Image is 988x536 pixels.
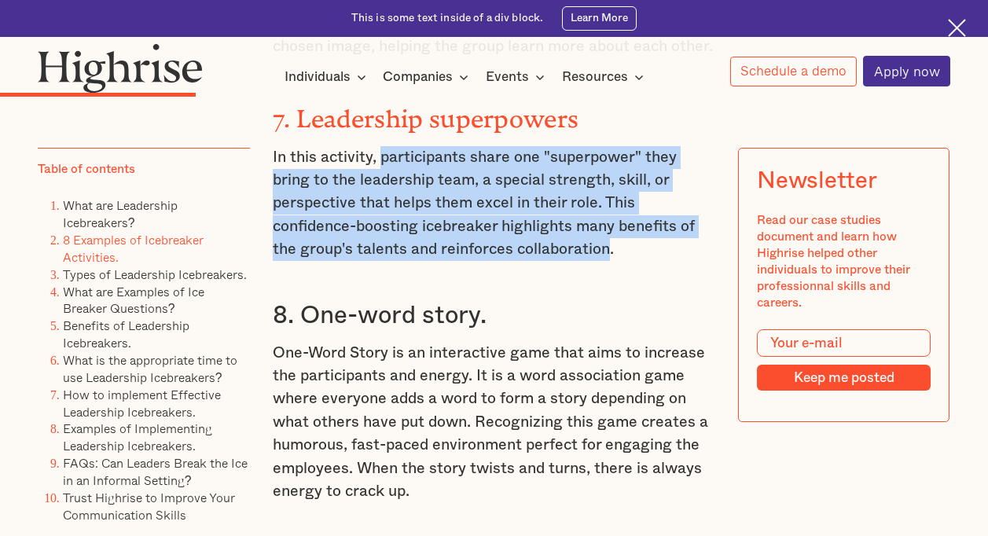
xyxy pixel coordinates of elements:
input: Your e-mail [758,329,931,357]
div: Newsletter [758,167,877,194]
img: Cross icon [948,19,966,37]
div: Companies [383,68,453,86]
a: Apply now [863,56,950,86]
a: Examples of Implementing Leadership Icebreakers. [63,419,212,455]
a: Types of Leadership Icebreakers. [63,265,247,284]
a: FAQs: Can Leaders Break the Ice in an Informal Setting? [63,453,248,490]
div: Individuals [285,68,351,86]
a: Learn More [562,6,637,30]
strong: 7. Leadership superpowers [273,105,579,120]
h3: 8. One-word story. [273,300,716,331]
a: What are Examples of Ice Breaker Questions? [63,281,204,318]
div: Table of contents [38,161,135,178]
a: Schedule a demo [730,57,858,86]
div: Events [486,68,549,86]
a: What are Leadership Icebreakers? [63,196,178,232]
p: One-Word Story is an interactive game that aims to increase the participants and energy. It is a ... [273,342,716,504]
a: 8 Examples of Icebreaker Activities. [63,230,204,266]
input: Keep me posted [758,365,931,391]
div: Read our case studies document and learn how Highrise helped other individuals to improve their p... [758,212,931,310]
div: Events [486,68,529,86]
a: Benefits of Leadership Icebreakers. [63,316,189,352]
div: Individuals [285,68,371,86]
div: This is some text inside of a div block. [351,11,544,26]
a: What is the appropriate time to use Leadership Icebreakers? [63,351,237,387]
p: In this activity, participants share one "superpower" they bring to the leadership team, a specia... [273,146,716,262]
form: Modal Form [758,329,931,391]
a: How to implement Effective Leadership Icebreakers. [63,385,221,421]
img: Highrise logo [38,43,203,93]
a: Trust Highrise to Improve Your Communication Skills [63,488,235,524]
div: Companies [383,68,473,86]
div: Resources [562,68,648,86]
div: Resources [562,68,628,86]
